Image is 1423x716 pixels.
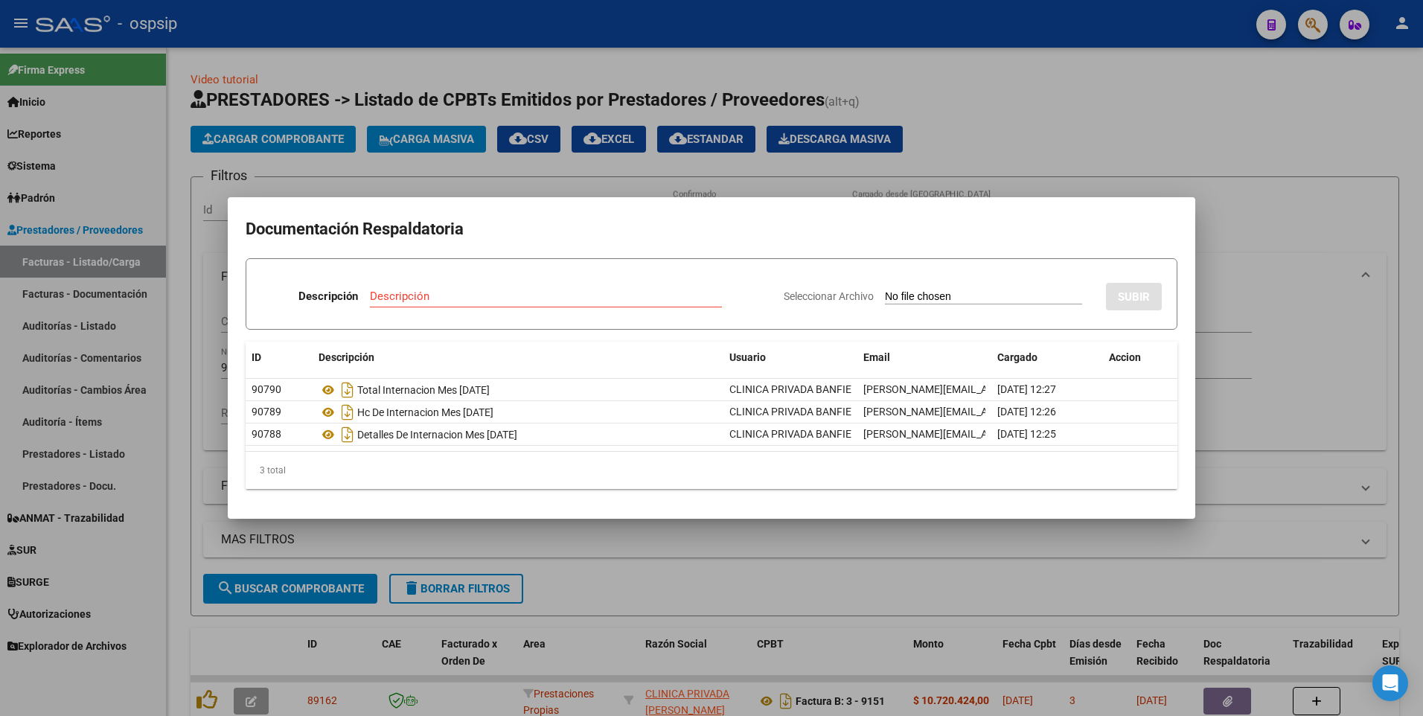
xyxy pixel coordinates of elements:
[252,428,281,440] span: 90788
[784,290,874,302] span: Seleccionar Archivo
[246,342,313,374] datatable-header-cell: ID
[997,351,1037,363] span: Cargado
[863,351,890,363] span: Email
[252,383,281,395] span: 90790
[997,406,1056,418] span: [DATE] 12:26
[246,452,1177,489] div: 3 total
[246,215,1177,243] h2: Documentación Respaldatoria
[1106,283,1162,310] button: SUBIR
[857,342,991,374] datatable-header-cell: Email
[863,383,1188,395] span: [PERSON_NAME][EMAIL_ADDRESS][PERSON_NAME][DOMAIN_NAME]
[338,423,357,447] i: Descargar documento
[319,378,717,402] div: Total Internacion Mes [DATE]
[319,400,717,424] div: Hc De Internacion Mes [DATE]
[338,378,357,402] i: Descargar documento
[1372,665,1408,701] div: Open Intercom Messenger
[997,383,1056,395] span: [DATE] 12:27
[319,351,374,363] span: Descripción
[319,423,717,447] div: Detalles De Internacion Mes [DATE]
[863,428,1188,440] span: [PERSON_NAME][EMAIL_ADDRESS][PERSON_NAME][DOMAIN_NAME]
[723,342,857,374] datatable-header-cell: Usuario
[298,288,358,305] p: Descripción
[991,342,1103,374] datatable-header-cell: Cargado
[1109,351,1141,363] span: Accion
[252,406,281,418] span: 90789
[252,351,261,363] span: ID
[313,342,723,374] datatable-header-cell: Descripción
[863,406,1188,418] span: [PERSON_NAME][EMAIL_ADDRESS][PERSON_NAME][DOMAIN_NAME]
[729,428,903,440] span: CLINICA PRIVADA BANFIELD (3912) -
[997,428,1056,440] span: [DATE] 12:25
[1103,342,1177,374] datatable-header-cell: Accion
[729,383,903,395] span: CLINICA PRIVADA BANFIELD (3912) -
[338,400,357,424] i: Descargar documento
[729,351,766,363] span: Usuario
[729,406,903,418] span: CLINICA PRIVADA BANFIELD (3912) -
[1118,290,1150,304] span: SUBIR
